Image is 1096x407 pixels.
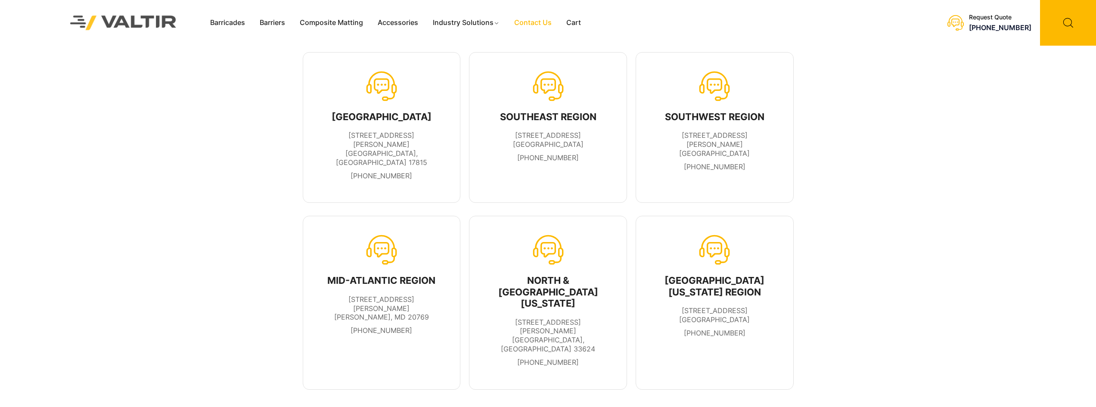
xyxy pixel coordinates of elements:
[684,329,745,337] a: [PHONE_NUMBER]
[517,358,579,367] a: [PHONE_NUMBER]
[517,153,579,162] a: [PHONE_NUMBER]
[501,318,595,353] span: [STREET_ADDRESS][PERSON_NAME] [GEOGRAPHIC_DATA], [GEOGRAPHIC_DATA] 33624
[336,131,427,166] span: [STREET_ADDRESS][PERSON_NAME] [GEOGRAPHIC_DATA], [GEOGRAPHIC_DATA] 17815
[654,275,775,298] div: [GEOGRAPHIC_DATA][US_STATE] REGION
[203,16,252,29] a: Barricades
[654,111,775,122] div: SOUTHWEST REGION
[59,4,188,41] img: Valtir Rentals
[252,16,292,29] a: Barriers
[679,306,750,324] span: [STREET_ADDRESS] [GEOGRAPHIC_DATA]
[351,326,412,335] a: [PHONE_NUMBER]
[370,16,425,29] a: Accessories
[425,16,507,29] a: Industry Solutions
[684,162,745,171] a: [PHONE_NUMBER]
[351,171,412,180] a: [PHONE_NUMBER]
[969,14,1031,21] div: Request Quote
[321,275,442,286] div: MID-ATLANTIC REGION
[969,23,1031,32] a: [PHONE_NUMBER]
[507,16,559,29] a: Contact Us
[334,295,429,322] span: [STREET_ADDRESS][PERSON_NAME] [PERSON_NAME], MD 20769
[321,111,442,122] div: [GEOGRAPHIC_DATA]
[559,16,588,29] a: Cart
[500,111,596,122] div: SOUTHEAST REGION
[513,131,584,149] span: [STREET_ADDRESS] [GEOGRAPHIC_DATA]
[487,275,609,309] div: NORTH & [GEOGRAPHIC_DATA][US_STATE]
[292,16,370,29] a: Composite Matting
[679,131,750,158] span: [STREET_ADDRESS][PERSON_NAME] [GEOGRAPHIC_DATA]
